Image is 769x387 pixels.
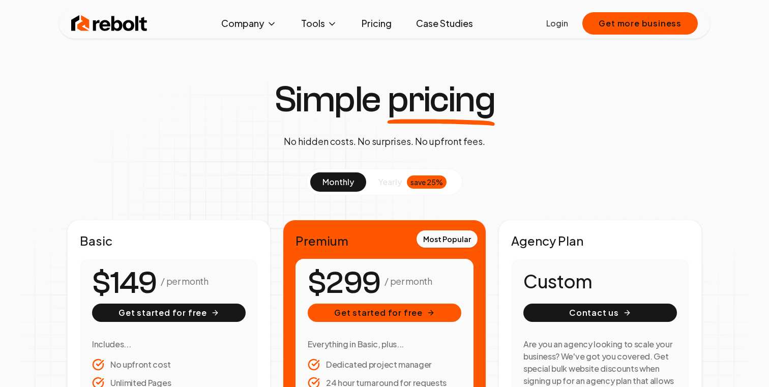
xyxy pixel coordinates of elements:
h2: Basic [80,232,258,249]
p: No hidden costs. No surprises. No upfront fees. [284,134,485,148]
button: Get more business [582,12,698,35]
h2: Agency Plan [511,232,689,249]
span: pricing [388,81,495,118]
li: No upfront cost [92,359,246,371]
p: / per month [161,274,208,288]
div: Most Popular [417,230,478,248]
p: / per month [384,274,432,288]
div: save 25% [407,175,447,189]
button: yearlysave 25% [366,172,459,192]
h3: Includes... [92,338,246,350]
button: Tools [293,13,345,34]
number-flow-react: $149 [92,260,157,306]
a: Login [546,17,568,29]
h1: Custom [523,271,677,291]
button: Get started for free [308,304,461,322]
a: Case Studies [408,13,481,34]
button: Get started for free [92,304,246,322]
h3: Everything in Basic, plus... [308,338,461,350]
a: Pricing [353,13,400,34]
number-flow-react: $299 [308,260,380,306]
span: monthly [322,176,354,187]
li: Dedicated project manager [308,359,461,371]
button: Contact us [523,304,677,322]
h2: Premium [295,232,474,249]
button: monthly [310,172,366,192]
span: yearly [378,176,402,188]
button: Company [213,13,285,34]
h1: Simple [274,81,495,118]
img: Rebolt Logo [71,13,147,34]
